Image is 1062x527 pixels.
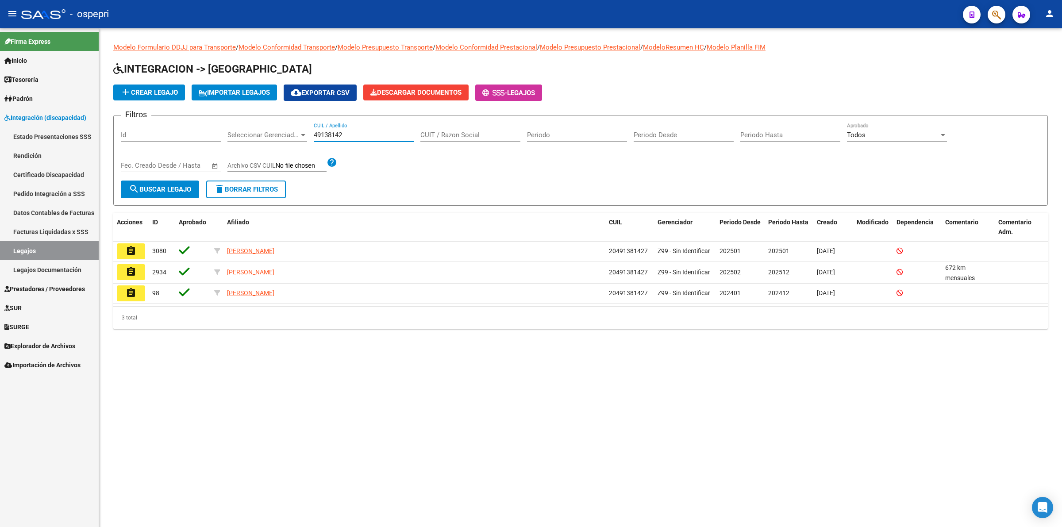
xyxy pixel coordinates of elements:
span: Modificado [857,219,889,226]
span: [PERSON_NAME] [227,269,274,276]
datatable-header-cell: Modificado [853,213,893,242]
a: ModeloResumen HC [643,43,704,51]
datatable-header-cell: Aprobado [175,213,211,242]
button: Exportar CSV [284,85,357,101]
div: Open Intercom Messenger [1032,497,1053,518]
span: - ospepri [70,4,109,24]
mat-icon: assignment [126,288,136,298]
span: Dependencia [897,219,934,226]
span: [DATE] [817,269,835,276]
span: 20491381427 [609,269,648,276]
span: Importación de Archivos [4,360,81,370]
span: CUIL [609,219,622,226]
span: Integración (discapacidad) [4,113,86,123]
span: 98 [152,289,159,296]
mat-icon: assignment [126,266,136,277]
span: 202502 [720,269,741,276]
a: Modelo Formulario DDJJ para Transporte [113,43,236,51]
span: Comentario Adm. [998,219,1031,236]
span: Creado [817,219,837,226]
datatable-header-cell: Afiliado [223,213,605,242]
button: Borrar Filtros [206,181,286,198]
span: Todos [847,131,866,139]
span: Archivo CSV CUIL [227,162,276,169]
a: Modelo Presupuesto Prestacional [540,43,640,51]
input: Fecha fin [165,162,208,169]
span: Gerenciador [658,219,693,226]
datatable-header-cell: Periodo Hasta [765,213,813,242]
span: Buscar Legajo [129,185,191,193]
span: Z99 - Sin Identificar [658,269,710,276]
span: 202501 [768,247,789,254]
button: Descargar Documentos [363,85,469,100]
mat-icon: add [120,87,131,97]
datatable-header-cell: Gerenciador [654,213,716,242]
input: Archivo CSV CUIL [276,162,327,170]
span: 20491381427 [609,247,648,254]
span: SUR [4,303,22,313]
span: Acciones [117,219,142,226]
h3: Filtros [121,108,151,121]
span: Aprobado [179,219,206,226]
span: [DATE] [817,289,835,296]
span: 2934 [152,269,166,276]
span: Periodo Hasta [768,219,808,226]
span: Legajos [507,89,535,97]
datatable-header-cell: Comentario [942,213,995,242]
span: ID [152,219,158,226]
datatable-header-cell: Creado [813,213,853,242]
span: Padrón [4,94,33,104]
datatable-header-cell: Comentario Adm. [995,213,1048,242]
span: 202401 [720,289,741,296]
span: 202512 [768,269,789,276]
button: Buscar Legajo [121,181,199,198]
span: Exportar CSV [291,89,350,97]
span: Afiliado [227,219,249,226]
span: Z99 - Sin Identificar [658,289,710,296]
button: Open calendar [210,161,220,171]
span: Inicio [4,56,27,65]
datatable-header-cell: Acciones [113,213,149,242]
span: [DATE] [817,247,835,254]
mat-icon: search [129,184,139,194]
span: Firma Express [4,37,50,46]
span: 202501 [720,247,741,254]
mat-icon: menu [7,8,18,19]
button: IMPORTAR LEGAJOS [192,85,277,100]
span: 3080 [152,247,166,254]
mat-icon: cloud_download [291,87,301,98]
input: Fecha inicio [121,162,157,169]
span: SURGE [4,322,29,332]
datatable-header-cell: ID [149,213,175,242]
span: Z99 - Sin Identificar [658,247,710,254]
a: Modelo Conformidad Transporte [239,43,335,51]
datatable-header-cell: Dependencia [893,213,942,242]
a: Modelo Conformidad Prestacional [435,43,537,51]
span: Seleccionar Gerenciador [227,131,299,139]
div: / / / / / / [113,42,1048,329]
span: Periodo Desde [720,219,761,226]
span: Tesorería [4,75,38,85]
span: Descargar Documentos [370,88,462,96]
a: Modelo Presupuesto Transporte [338,43,433,51]
span: - [482,89,507,97]
span: 202412 [768,289,789,296]
span: 20491381427 [609,289,648,296]
button: -Legajos [475,85,542,101]
div: 3 total [113,307,1048,329]
mat-icon: person [1044,8,1055,19]
datatable-header-cell: Periodo Desde [716,213,765,242]
span: Crear Legajo [120,88,178,96]
span: Prestadores / Proveedores [4,284,85,294]
span: INTEGRACION -> [GEOGRAPHIC_DATA] [113,63,312,75]
mat-icon: assignment [126,246,136,256]
span: Borrar Filtros [214,185,278,193]
datatable-header-cell: CUIL [605,213,654,242]
span: [PERSON_NAME] [227,289,274,296]
a: Modelo Planilla FIM [707,43,766,51]
span: Explorador de Archivos [4,341,75,351]
span: [PERSON_NAME] [227,247,274,254]
span: Comentario [945,219,978,226]
button: Crear Legajo [113,85,185,100]
mat-icon: delete [214,184,225,194]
